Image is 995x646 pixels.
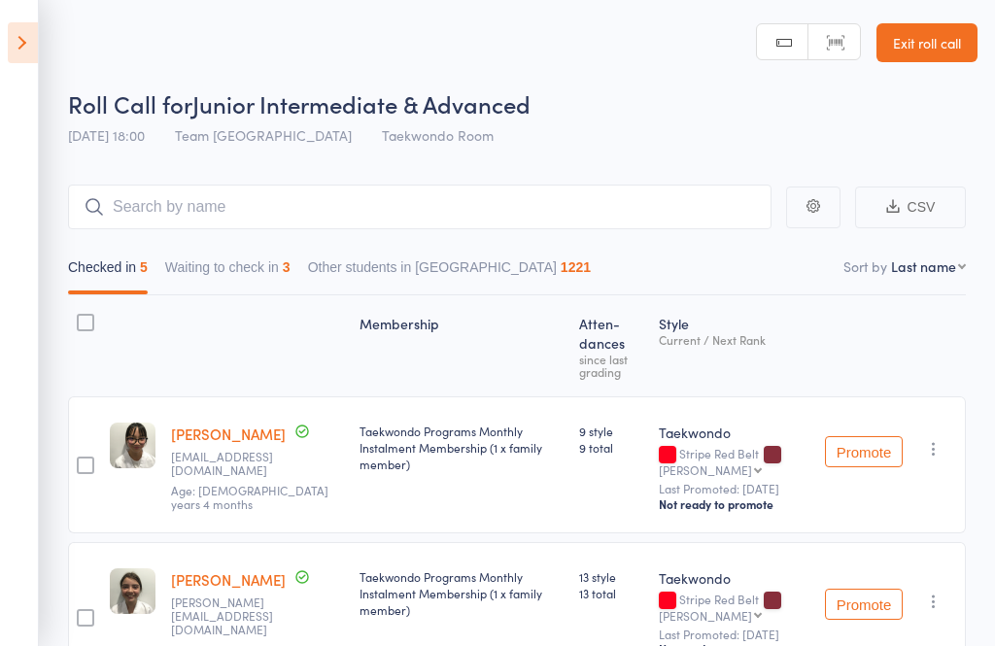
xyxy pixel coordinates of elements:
div: Style [651,304,817,388]
button: Other students in [GEOGRAPHIC_DATA]1221 [308,250,591,294]
div: 3 [283,259,291,275]
div: [PERSON_NAME] [659,463,752,476]
div: 1221 [561,259,591,275]
span: 13 style [579,568,643,585]
small: Last Promoted: [DATE] [659,482,809,495]
button: Checked in5 [68,250,148,294]
small: Lien88@yahoo.com [171,450,297,478]
span: [DATE] 18:00 [68,125,145,145]
div: Atten­dances [571,304,651,388]
span: 9 total [579,439,643,456]
input: Search by name [68,185,772,229]
label: Sort by [843,256,887,276]
img: image1664953158.png [110,568,155,614]
small: Last Promoted: [DATE] [659,628,809,641]
div: Stripe Red Belt [659,447,809,476]
div: since last grading [579,353,643,378]
div: Taekwondo [659,568,809,588]
div: Taekwondo [659,423,809,442]
button: Promote [825,589,903,620]
span: 9 style [579,423,643,439]
span: Taekwondo Room [382,125,494,145]
span: Team [GEOGRAPHIC_DATA] [175,125,352,145]
div: Taekwondo Programs Monthly Instalment Membership (1 x family member) [360,423,564,472]
div: Taekwondo Programs Monthly Instalment Membership (1 x family member) [360,568,564,618]
span: Roll Call for [68,87,192,119]
div: 5 [140,259,148,275]
button: CSV [855,187,966,228]
div: [PERSON_NAME] [659,609,752,622]
div: Last name [891,256,956,276]
a: [PERSON_NAME] [171,569,286,590]
div: Membership [352,304,571,388]
span: 13 total [579,585,643,601]
a: Exit roll call [876,23,978,62]
span: Junior Intermediate & Advanced [192,87,531,119]
button: Waiting to check in3 [165,250,291,294]
div: Current / Next Rank [659,333,809,346]
div: Stripe Red Belt [659,593,809,622]
span: Age: [DEMOGRAPHIC_DATA] years 4 months [171,482,328,512]
small: luisahickson@live.com.au [171,595,297,637]
div: Not ready to promote [659,496,809,512]
button: Promote [825,436,903,467]
a: [PERSON_NAME] [171,424,286,444]
img: image1677049142.png [110,423,155,468]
